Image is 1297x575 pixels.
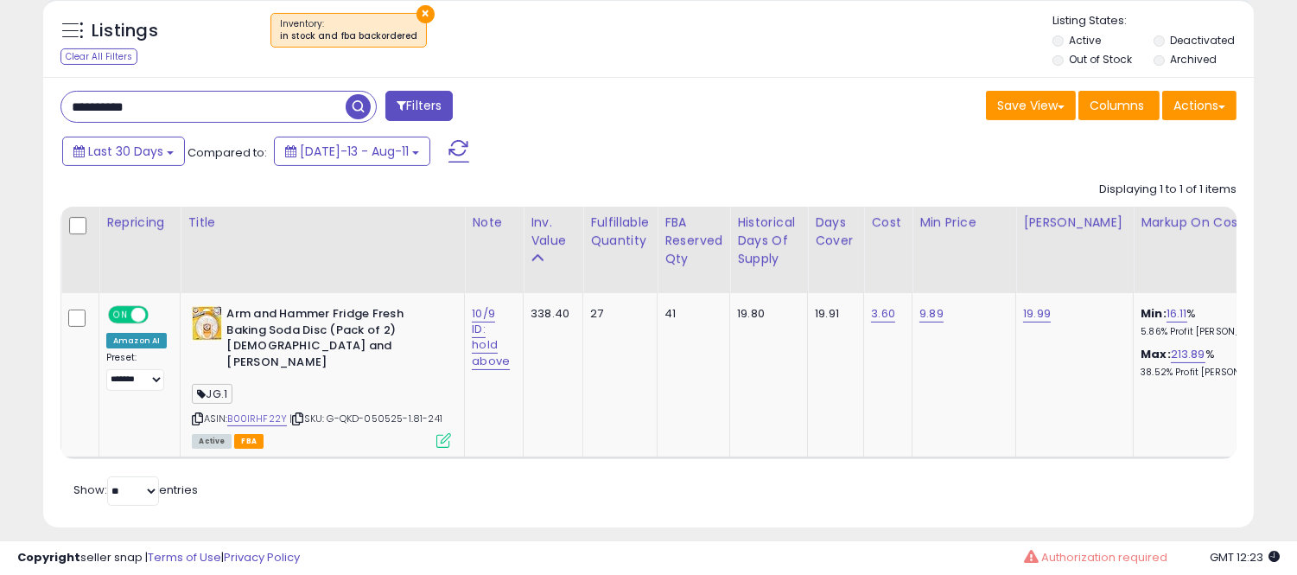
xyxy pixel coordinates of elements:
[815,306,850,322] div: 19.91
[664,306,716,322] div: 41
[472,305,510,370] a: 10/9 ID: hold above
[188,144,267,161] span: Compared to:
[1052,13,1254,29] p: Listing States:
[1171,346,1205,363] a: 213.89
[1069,33,1101,48] label: Active
[110,308,131,323] span: ON
[88,143,163,160] span: Last 30 Days
[1041,549,1167,565] span: Authorization required
[106,214,173,232] div: Repricing
[73,482,198,498] span: Show: entries
[280,30,417,42] div: in stock and fba backordered
[815,214,856,250] div: Days Cover
[919,305,944,323] a: 9.89
[531,214,575,250] div: Inv. value
[106,352,167,391] div: Preset:
[300,143,409,160] span: [DATE]-13 - Aug-11
[531,306,569,322] div: 338.40
[1090,97,1144,114] span: Columns
[1170,52,1217,67] label: Archived
[871,305,895,323] a: 3.60
[192,384,232,404] span: JG.1
[1069,52,1132,67] label: Out of Stock
[17,550,300,566] div: seller snap | |
[60,48,137,65] div: Clear All Filters
[385,91,453,121] button: Filters
[1099,182,1237,198] div: Displaying 1 to 1 of 1 items
[146,308,174,323] span: OFF
[192,306,222,341] img: 51PqXpNm7NL._SL40_.jpg
[590,306,644,322] div: 27
[234,434,264,449] span: FBA
[664,214,722,268] div: FBA Reserved Qty
[1167,305,1187,323] a: 16.11
[986,91,1076,120] button: Save View
[1141,346,1171,362] b: Max:
[192,434,232,449] span: All listings currently available for purchase on Amazon
[1023,305,1051,323] a: 19.99
[472,214,516,232] div: Note
[1023,214,1126,232] div: [PERSON_NAME]
[1078,91,1160,120] button: Columns
[1141,367,1284,379] p: 38.52% Profit [PERSON_NAME]
[17,549,80,565] strong: Copyright
[1141,347,1284,379] div: %
[1210,549,1280,565] span: 2025-09-11 12:23 GMT
[224,549,300,565] a: Privacy Policy
[188,214,457,232] div: Title
[1141,214,1290,232] div: Markup on Cost
[274,137,430,166] button: [DATE]-13 - Aug-11
[148,549,221,565] a: Terms of Use
[1141,326,1284,338] p: 5.86% Profit [PERSON_NAME]
[1162,91,1237,120] button: Actions
[1141,305,1167,322] b: Min:
[62,137,185,166] button: Last 30 Days
[227,412,287,426] a: B00IRHF22Y
[590,214,650,250] div: Fulfillable Quantity
[1170,33,1235,48] label: Deactivated
[289,412,442,425] span: | SKU: G-QKD-050525-1.81-241
[92,19,158,43] h5: Listings
[737,214,800,268] div: Historical Days Of Supply
[737,306,794,322] div: 19.80
[1141,306,1284,338] div: %
[280,17,417,43] span: Inventory :
[871,214,905,232] div: Cost
[416,5,435,23] button: ×
[226,306,436,374] b: Arm and Hammer Fridge Fresh Baking Soda Disc (Pack of 2) [DEMOGRAPHIC_DATA] and [PERSON_NAME]
[192,306,451,446] div: ASIN:
[919,214,1008,232] div: Min Price
[106,333,167,348] div: Amazon AI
